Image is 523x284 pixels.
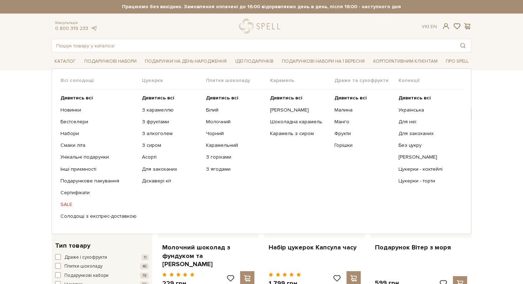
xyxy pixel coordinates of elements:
a: Набір цукерок Капсула часу [269,243,361,252]
a: Для неї [398,119,457,125]
a: Молочний шоколад з фундуком та [PERSON_NAME] [162,243,254,268]
a: Шоколадна карамель [270,119,329,125]
a: Дивитись всі [270,95,329,101]
span: 11 [142,254,149,260]
a: Манго [334,119,393,125]
button: Подарункові набори 78 [55,272,149,279]
a: Горішки [334,142,393,149]
div: Ук [422,24,437,30]
span: 78 [140,273,149,279]
a: Про Spell [443,56,471,67]
a: Новинки [60,107,137,113]
a: Цукерки - коктейлі [398,166,457,172]
a: Малина [334,107,393,113]
a: logo [239,19,284,33]
button: Пошук товару у каталозі [455,39,471,52]
a: Білий [206,107,265,113]
a: Унікальні подарунки [60,154,137,160]
a: З горіхами [206,154,265,160]
div: Каталог [52,68,471,234]
a: Смаки літа [60,142,137,149]
a: Корпоративним клієнтам [370,55,440,67]
a: En [430,24,437,30]
a: [PERSON_NAME] [398,154,457,160]
a: Подарункові набори [81,56,139,67]
span: Карамель [270,77,334,84]
span: | [428,24,429,30]
a: Набори [60,130,137,137]
b: Дивитись всі [60,95,93,101]
a: [PERSON_NAME] [270,107,329,113]
button: Плитки шоколаду 46 [55,263,149,270]
a: Чорний [206,130,265,137]
span: Колекції [398,77,463,84]
a: Для закоханих [142,166,201,172]
a: Фрукти [334,130,393,137]
span: Тип товару [55,241,90,251]
span: Плитки шоколаду [206,77,270,84]
span: Всі солодощі [60,77,142,84]
a: Дивитись всі [142,95,201,101]
a: SALE [60,201,137,208]
span: 46 [140,263,149,269]
b: Дивитись всі [270,95,302,101]
a: Діскавері кіт [142,178,201,184]
a: Солодощі з експрес-доставкою [60,213,137,220]
b: Дивитись всі [334,95,367,101]
a: З ягодами [206,166,265,172]
a: Подарункове пакування [60,178,137,184]
a: З фруктами [142,119,201,125]
a: З сиром [142,142,201,149]
span: Драже та сухофрукти [334,77,398,84]
span: Драже і сухофрукти [64,254,107,261]
a: Цукерки - торти [398,178,457,184]
strong: Працюємо без вихідних. Замовлення оплачені до 16:00 відправляємо день в день, після 16:00 - насту... [52,4,471,10]
a: Дивитись всі [60,95,137,101]
a: Молочний [206,119,265,125]
a: Асорті [142,154,201,160]
a: Бестселери [60,119,137,125]
a: Подарунки на День народження [142,56,229,67]
a: Без цукру [398,142,457,149]
a: 0 800 319 233 [55,25,88,31]
button: Драже і сухофрукти 11 [55,254,149,261]
span: Консультація: [55,21,97,25]
a: telegram [90,25,97,31]
a: Каталог [52,56,79,67]
a: Ідеї подарунків [232,56,276,67]
a: Інші приємності [60,166,137,172]
a: Дивитись всі [206,95,265,101]
a: Карамельний [206,142,265,149]
b: Дивитись всі [142,95,174,101]
a: З алкоголем [142,130,201,137]
b: Дивитись всі [398,95,431,101]
a: Карамель з сиром [270,130,329,137]
a: Дивитись всі [334,95,393,101]
a: Сертифікати [60,190,137,196]
b: Дивитись всі [206,95,238,101]
span: Подарункові набори [64,272,109,279]
a: Для закоханих [398,130,457,137]
input: Пошук товару у каталозі [52,39,455,52]
span: Плитки шоколаду [64,263,102,270]
a: Подарункові набори на 1 Вересня [279,55,368,67]
a: Подарунок Вітер з моря [375,243,467,252]
a: З карамеллю [142,107,201,113]
span: Цукерки [142,77,206,84]
a: Українська [398,107,457,113]
a: Дивитись всі [398,95,457,101]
